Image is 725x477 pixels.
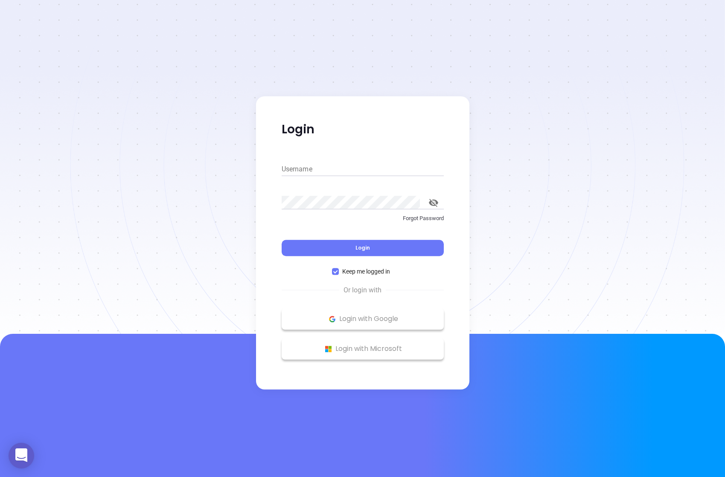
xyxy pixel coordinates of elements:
button: Google Logo Login with Google [282,308,444,330]
img: Google Logo [327,314,338,324]
span: Login [355,244,370,251]
a: Forgot Password [282,214,444,230]
button: Microsoft Logo Login with Microsoft [282,338,444,359]
p: Login with Google [286,312,440,325]
p: Login [282,122,444,137]
button: toggle password visibility [423,192,444,213]
img: Microsoft Logo [323,344,334,354]
span: Or login with [339,285,386,295]
p: Login with Microsoft [286,342,440,355]
p: Forgot Password [282,214,444,223]
span: Keep me logged in [339,267,393,276]
button: Login [282,240,444,256]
